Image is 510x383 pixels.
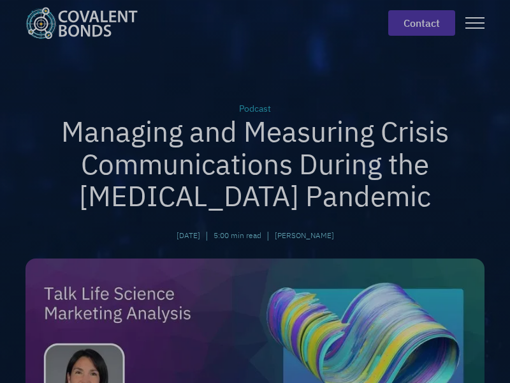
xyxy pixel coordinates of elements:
[205,228,208,243] div: |
[177,230,200,241] div: [DATE]
[388,10,455,36] a: contact
[275,230,334,241] a: [PERSON_NAME]
[25,116,484,213] h1: Managing and Measuring Crisis Communications During the [MEDICAL_DATA] Pandemic
[25,7,148,39] a: home
[266,228,270,243] div: |
[25,7,138,39] img: Covalent Bonds White / Teal Logo
[25,102,484,116] div: Podcast
[214,230,261,241] div: 5:00 min read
